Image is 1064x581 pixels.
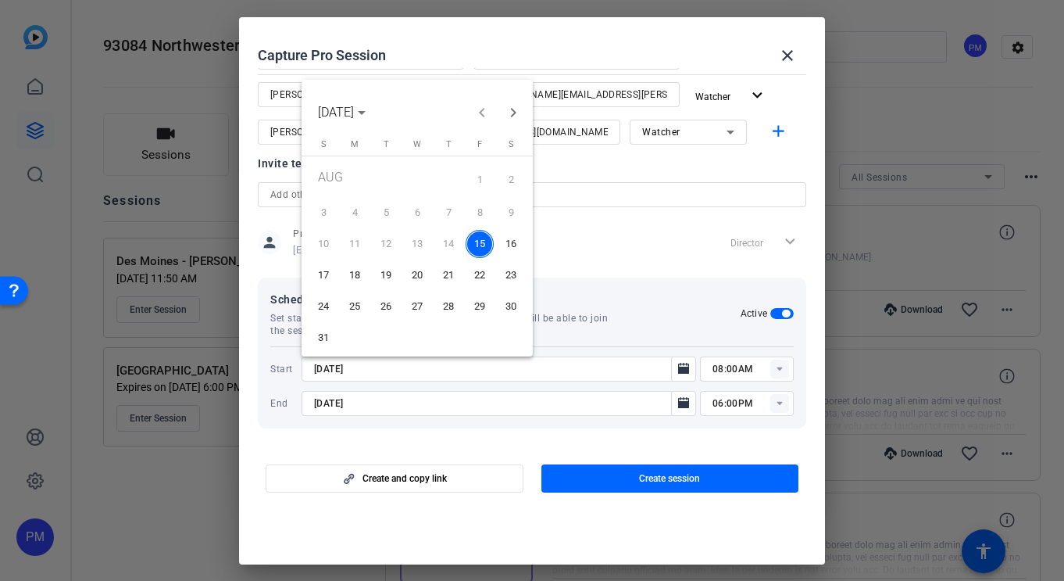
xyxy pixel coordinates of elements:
[464,291,495,322] button: August 29, 2025
[402,291,433,322] button: August 27, 2025
[464,162,495,197] button: August 1, 2025
[341,292,369,321] span: 25
[433,260,464,291] button: August 21, 2025
[370,260,402,291] button: August 19, 2025
[339,260,370,291] button: August 18, 2025
[341,261,369,289] span: 18
[497,261,525,289] span: 23
[308,322,339,353] button: August 31, 2025
[309,261,337,289] span: 17
[402,228,433,260] button: August 13, 2025
[402,260,433,291] button: August 20, 2025
[403,230,431,258] span: 13
[370,197,402,228] button: August 5, 2025
[466,292,494,321] span: 29
[495,291,527,322] button: August 30, 2025
[321,139,327,149] span: S
[308,197,339,228] button: August 3, 2025
[372,261,400,289] span: 19
[309,230,337,258] span: 10
[370,291,402,322] button: August 26, 2025
[464,228,495,260] button: August 15, 2025
[466,163,494,195] span: 1
[434,199,462,227] span: 7
[339,197,370,228] button: August 4, 2025
[308,260,339,291] button: August 17, 2025
[434,230,462,258] span: 14
[309,199,337,227] span: 3
[372,230,400,258] span: 12
[497,199,525,227] span: 9
[497,230,525,258] span: 16
[464,260,495,291] button: August 22, 2025
[434,292,462,321] span: 28
[341,230,369,258] span: 11
[477,139,482,149] span: F
[370,228,402,260] button: August 12, 2025
[372,199,400,227] span: 5
[433,228,464,260] button: August 14, 2025
[309,324,337,352] span: 31
[498,97,529,128] button: Next month
[413,139,421,149] span: W
[312,99,372,127] button: Choose month and year
[402,197,433,228] button: August 6, 2025
[308,291,339,322] button: August 24, 2025
[341,199,369,227] span: 4
[339,291,370,322] button: August 25, 2025
[466,230,494,258] span: 15
[497,292,525,321] span: 30
[309,292,337,321] span: 24
[308,162,464,197] td: AUG
[351,139,359,149] span: M
[446,139,452,149] span: T
[403,292,431,321] span: 27
[434,261,462,289] span: 21
[509,139,514,149] span: S
[318,105,354,120] span: [DATE]
[495,162,527,197] button: August 2, 2025
[495,228,527,260] button: August 16, 2025
[384,139,389,149] span: T
[339,228,370,260] button: August 11, 2025
[495,260,527,291] button: August 23, 2025
[466,199,494,227] span: 8
[372,292,400,321] span: 26
[403,261,431,289] span: 20
[464,197,495,228] button: August 8, 2025
[308,228,339,260] button: August 10, 2025
[497,163,525,195] span: 2
[403,199,431,227] span: 6
[433,197,464,228] button: August 7, 2025
[495,197,527,228] button: August 9, 2025
[466,261,494,289] span: 22
[433,291,464,322] button: August 28, 2025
